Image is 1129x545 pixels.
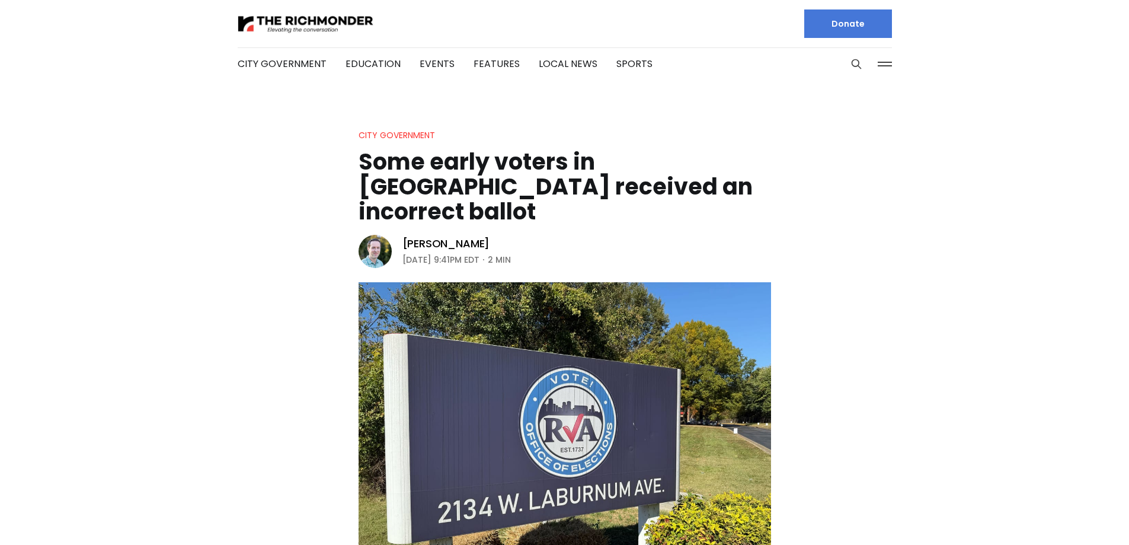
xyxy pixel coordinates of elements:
[474,57,520,71] a: Features
[359,129,435,141] a: City Government
[359,235,392,268] img: Michael Phillips
[420,57,455,71] a: Events
[402,253,479,267] time: [DATE] 9:41PM EDT
[346,57,401,71] a: Education
[402,237,490,251] a: [PERSON_NAME]
[539,57,597,71] a: Local News
[804,9,892,38] a: Donate
[359,149,771,224] h1: Some early voters in [GEOGRAPHIC_DATA] received an incorrect ballot
[238,57,327,71] a: City Government
[488,253,511,267] span: 2 min
[847,55,865,73] button: Search this site
[238,14,374,34] img: The Richmonder
[616,57,653,71] a: Sports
